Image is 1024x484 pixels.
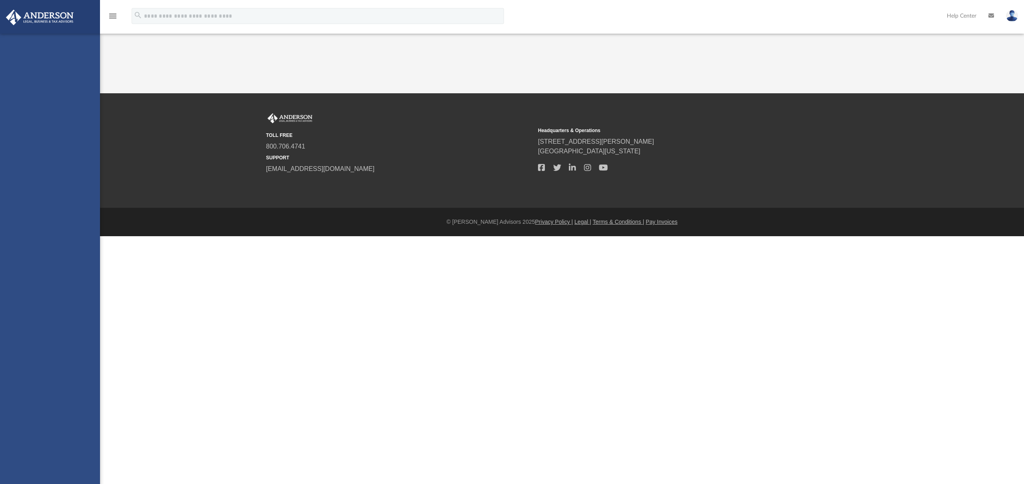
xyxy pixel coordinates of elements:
[646,219,677,225] a: Pay Invoices
[100,218,1024,226] div: © [PERSON_NAME] Advisors 2025
[266,113,314,124] img: Anderson Advisors Platinum Portal
[266,143,305,150] a: 800.706.4741
[535,219,573,225] a: Privacy Policy |
[134,11,142,20] i: search
[574,219,591,225] a: Legal |
[266,132,532,139] small: TOLL FREE
[593,219,644,225] a: Terms & Conditions |
[538,148,640,155] a: [GEOGRAPHIC_DATA][US_STATE]
[1006,10,1018,22] img: User Pic
[266,154,532,161] small: SUPPORT
[108,15,118,21] a: menu
[538,138,654,145] a: [STREET_ADDRESS][PERSON_NAME]
[538,127,804,134] small: Headquarters & Operations
[266,165,374,172] a: [EMAIL_ADDRESS][DOMAIN_NAME]
[108,11,118,21] i: menu
[4,10,76,25] img: Anderson Advisors Platinum Portal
